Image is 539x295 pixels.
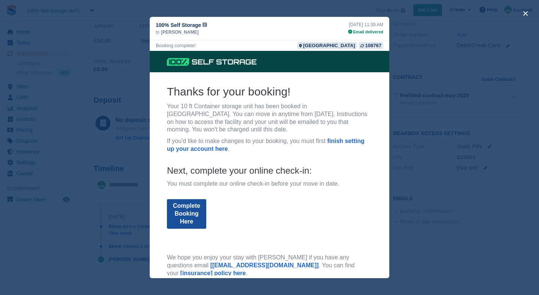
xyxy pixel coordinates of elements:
[365,42,381,49] div: 108767
[17,148,57,177] a: Complete Booking Here
[156,21,201,29] span: 100% Self Storage
[156,29,159,36] span: to
[359,42,383,49] a: 108767
[31,219,96,225] a: [insurance] policy here
[17,129,222,137] p: You must complete our online check-in before your move in date.
[17,52,222,83] p: Your 10 ft Container storage unit has been booked in [GEOGRAPHIC_DATA]. You can move in anytime f...
[17,33,222,48] h2: Thanks for your booking!
[303,42,355,49] div: [GEOGRAPHIC_DATA]
[17,6,107,15] img: 100% Self Storage Logo
[17,87,215,101] a: finish setting up your account here
[520,7,532,19] button: close
[297,42,357,49] a: [GEOGRAPHIC_DATA]
[17,114,222,125] h4: Next, complete your online check-in:
[17,86,222,102] p: If you'd like to make changes to your booking, you must first .
[156,42,196,49] div: Booking complete!
[61,211,169,218] a: [[EMAIL_ADDRESS][DOMAIN_NAME]]
[161,29,199,36] span: [PERSON_NAME]
[348,29,383,35] div: Email delivered
[17,203,222,226] p: We hope you enjoy your stay with [PERSON_NAME] if you have any questions email . You can find your .
[348,21,383,28] div: [DATE] 11:39 AM
[202,22,207,27] img: icon-info-grey-7440780725fd019a000dd9b08b2336e03edf1995a4989e88bcd33f0948082b44.svg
